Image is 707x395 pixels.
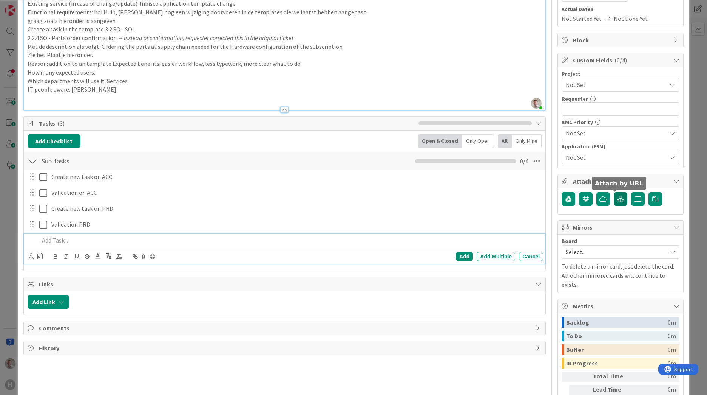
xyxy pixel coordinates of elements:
p: IT people aware: [PERSON_NAME] [28,85,542,94]
h5: Attach by URL [595,180,643,187]
p: Which departments will use it: Services [28,77,542,86]
span: Not Set [566,152,662,163]
p: Create new task on PRD [51,204,540,213]
div: Only Mine [512,134,542,148]
span: Not Set [566,79,662,90]
span: Board [562,238,577,244]
p: Create a task in the template 3.2 SO - SOL [28,25,542,34]
span: ( 0/4 ) [614,56,627,64]
span: ( 3 ) [57,120,65,127]
label: Requester [562,95,588,102]
p: 2.2.4 SO - Parts order confirmation → [28,34,542,42]
div: 0m [668,358,676,369]
div: Buffer [566,344,668,355]
em: Instead of conformation, requester corrected this in the original ticket [124,34,293,42]
p: graag zoals hieronder is aangeven: [28,17,542,25]
span: Block [573,36,670,45]
p: Validation PRD [51,220,540,229]
span: Actual Dates [562,5,679,13]
span: Mirrors [573,223,670,232]
div: Total Time [593,372,634,382]
button: Add Checklist [28,134,80,148]
span: Not Started Yet [562,14,602,23]
div: 0m [668,331,676,341]
div: Only Open [462,134,494,148]
span: Custom Fields [573,56,670,65]
p: Validation on ACC [51,188,540,197]
img: e240dyeMCXgl8MSCC3KbjoRZrAa6nczt.jpg [531,98,542,109]
span: Support [16,1,34,10]
p: Zie het Plaatje hieronder. [28,51,542,59]
div: All [498,134,512,148]
div: Lead Time [593,385,634,395]
p: Met de description als volgt: Ordering the parts at supply chain needed for the Hardware configur... [28,42,542,51]
p: How many expected users: [28,68,542,77]
span: Select... [566,247,662,257]
span: Tasks [39,119,415,128]
div: 0m [668,317,676,328]
span: Comments [39,323,532,333]
div: Backlog [566,317,668,328]
div: Project [562,71,679,76]
div: BMC Priority [562,120,679,125]
span: Not Set [566,128,662,138]
p: Reason: addition to an template Expected benefits: easier workflow, less typework, more clear wha... [28,59,542,68]
p: To delete a mirror card, just delete the card. All other mirrored cards will continue to exists. [562,262,679,289]
div: Open & Closed [418,134,462,148]
div: Add [456,252,473,261]
div: Application (ESM) [562,144,679,149]
div: 0m [638,385,676,395]
p: Create new task on ACC [51,173,540,181]
button: Add Link [28,295,69,309]
input: Add Checklist... [39,154,209,168]
div: In Progress [566,358,668,369]
span: Attachments [573,177,670,186]
span: Links [39,280,532,289]
span: History [39,344,532,353]
div: 0m [668,344,676,355]
span: Metrics [573,302,670,311]
span: 0 / 4 [520,157,528,166]
div: Add Multiple [477,252,515,261]
div: 0m [638,372,676,382]
div: To Do [566,331,668,341]
span: Not Done Yet [614,14,648,23]
p: Functional requirements: hoi Huib, [PERSON_NAME] nog een wijziging doorvoeren in de templates die... [28,8,542,17]
div: Cancel [519,252,543,261]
